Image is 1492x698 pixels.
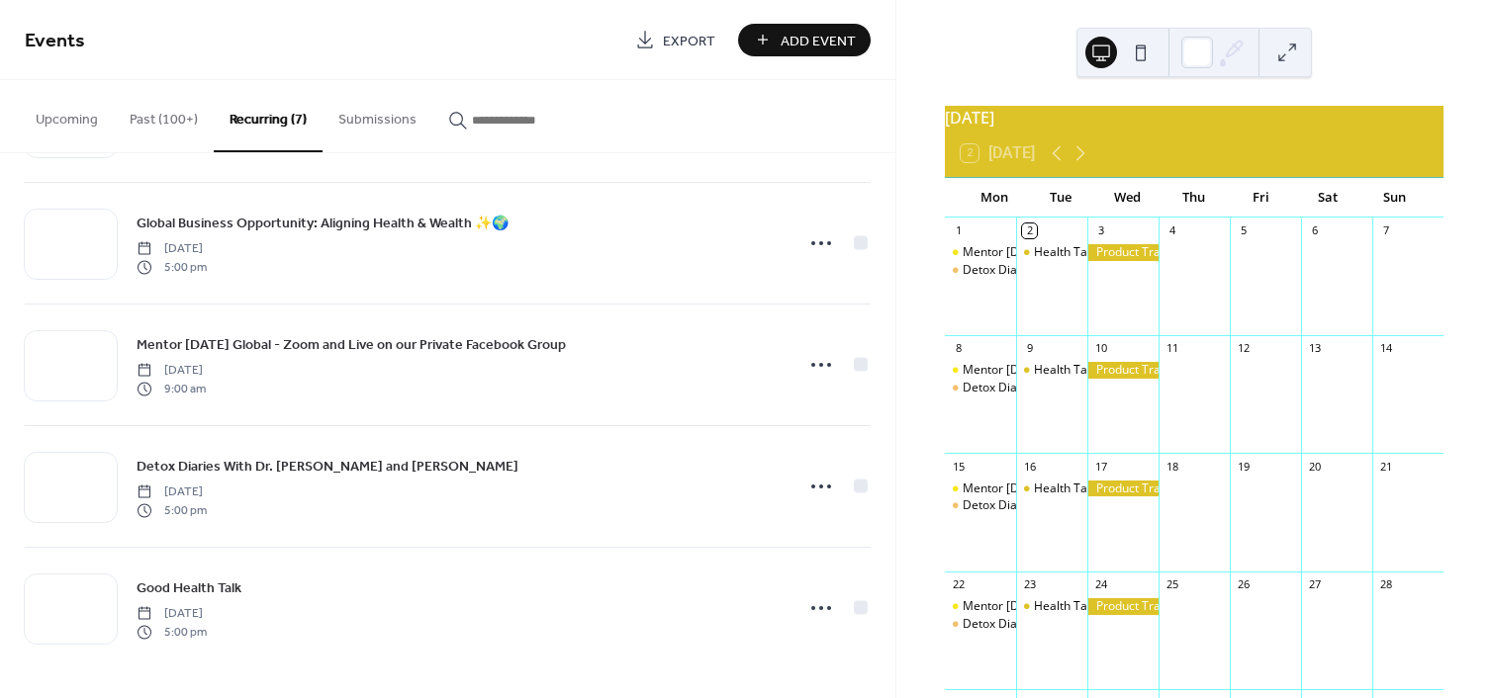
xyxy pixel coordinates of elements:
div: Fri [1228,178,1294,218]
div: Sat [1294,178,1360,218]
div: 16 [1022,459,1037,474]
div: Detox Diaries With Dr. [PERSON_NAME] and [PERSON_NAME] [963,380,1301,396]
div: Thu [1161,178,1227,218]
span: 5:00 pm [137,258,207,276]
div: Detox Diaries With Dr. Roni and Dodie [945,262,1016,279]
div: Health Talk [DATE] with Dr. Ojina [1034,598,1215,615]
div: Tue [1027,178,1093,218]
div: Health Talk [DATE] with Dr. Ojina [1034,244,1215,261]
div: Health Talk Tuesday with Dr. Ojina [1016,244,1087,261]
div: Product Training - U.S Sales Team Facebook Live [1087,244,1159,261]
div: 5 [1236,223,1251,238]
button: Recurring (7) [214,80,323,152]
span: [DATE] [137,240,207,258]
div: Health Talk [DATE] with Dr. Ojina [1034,362,1215,379]
div: Detox Diaries With Dr. Roni and Dodie [945,616,1016,633]
span: 5:00 pm [137,501,207,519]
span: Export [663,31,715,51]
div: 13 [1307,341,1322,356]
span: Global Business Opportunity: Aligning Health & Wealth ✨🌍 [137,214,509,234]
div: 6 [1307,223,1322,238]
div: Mentor [DATE] Global - Zoom and Live on our Private Facebook Group [963,598,1347,615]
div: Detox Diaries With Dr. Roni and Dodie [945,497,1016,514]
div: Mentor Monday Global - Zoom and Live on our Private Facebook Group [945,362,1016,379]
div: 26 [1236,577,1251,592]
button: Past (100+) [114,80,214,150]
a: Mentor [DATE] Global - Zoom and Live on our Private Facebook Group [137,333,566,356]
div: Sun [1361,178,1428,218]
a: Export [620,24,730,56]
div: 11 [1165,341,1179,356]
span: [DATE] [137,362,206,380]
div: 27 [1307,577,1322,592]
div: 3 [1093,223,1108,238]
div: Detox Diaries With Dr. [PERSON_NAME] and [PERSON_NAME] [963,262,1301,279]
div: Health Talk Tuesday with Dr. Ojina [1016,480,1087,497]
div: Mon [961,178,1027,218]
div: Mentor Monday Global - Zoom and Live on our Private Facebook Group [945,480,1016,497]
div: 22 [951,577,966,592]
div: Mentor Monday Global - Zoom and Live on our Private Facebook Group [945,244,1016,261]
a: Global Business Opportunity: Aligning Health & Wealth ✨🌍 [137,212,509,234]
span: Mentor [DATE] Global - Zoom and Live on our Private Facebook Group [137,335,566,356]
div: Health Talk [DATE] with Dr. Ojina [1034,480,1215,497]
div: 15 [951,459,966,474]
div: 23 [1022,577,1037,592]
div: Detox Diaries With Dr. [PERSON_NAME] and [PERSON_NAME] [963,616,1301,633]
div: Health Talk Tuesday with Dr. Ojina [1016,598,1087,615]
span: 9:00 am [137,380,206,397]
span: Add Event [781,31,856,51]
button: Submissions [323,80,432,150]
div: Wed [1094,178,1161,218]
div: 10 [1093,341,1108,356]
div: 20 [1307,459,1322,474]
span: 5:00 pm [137,623,207,641]
div: 8 [951,341,966,356]
div: Product Training - U.S Sales Team Facebook Live [1087,362,1159,379]
div: Mentor [DATE] Global - Zoom and Live on our Private Facebook Group [963,480,1347,497]
div: 17 [1093,459,1108,474]
div: 1 [951,223,966,238]
div: 4 [1165,223,1179,238]
span: Events [25,22,85,60]
div: 21 [1378,459,1393,474]
a: Detox Diaries With Dr. [PERSON_NAME] and [PERSON_NAME] [137,455,518,478]
div: 25 [1165,577,1179,592]
div: 2 [1022,223,1037,238]
div: Product Training - U.S Sales Team Facebook Live [1087,598,1159,615]
div: 18 [1165,459,1179,474]
div: Mentor [DATE] Global - Zoom and Live on our Private Facebook Group [963,362,1347,379]
div: 19 [1236,459,1251,474]
div: 12 [1236,341,1251,356]
span: Detox Diaries With Dr. [PERSON_NAME] and [PERSON_NAME] [137,457,518,478]
a: Good Health Talk [137,576,241,599]
span: [DATE] [137,483,207,501]
div: Health Talk Tuesday with Dr. Ojina [1016,362,1087,379]
div: Mentor Monday Global - Zoom and Live on our Private Facebook Group [945,598,1016,615]
div: [DATE] [945,106,1444,130]
span: Good Health Talk [137,578,241,599]
span: [DATE] [137,605,207,623]
div: 14 [1378,341,1393,356]
div: Detox Diaries With Dr. Roni and Dodie [945,380,1016,396]
button: Add Event [738,24,871,56]
div: 9 [1022,341,1037,356]
button: Upcoming [20,80,114,150]
div: Mentor [DATE] Global - Zoom and Live on our Private Facebook Group [963,244,1347,261]
div: 24 [1093,577,1108,592]
div: 7 [1378,223,1393,238]
div: Product Training - U.S Sales Team Facebook Live [1087,480,1159,497]
div: Detox Diaries With Dr. [PERSON_NAME] and [PERSON_NAME] [963,497,1301,514]
div: 28 [1378,577,1393,592]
